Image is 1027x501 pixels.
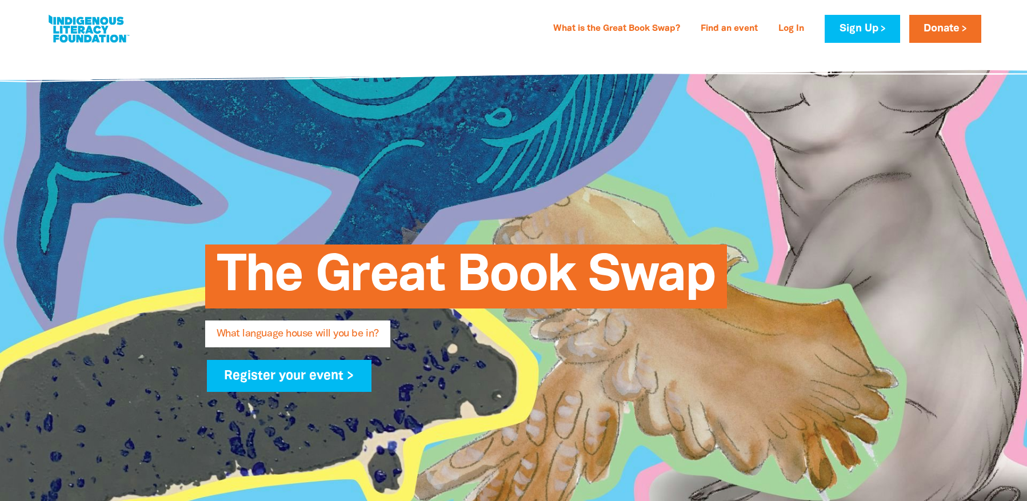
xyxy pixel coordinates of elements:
[217,253,716,308] span: The Great Book Swap
[546,20,687,38] a: What is the Great Book Swap?
[217,329,379,347] span: What language house will you be in?
[207,360,372,392] a: Register your event >
[694,20,765,38] a: Find an event
[909,15,981,43] a: Donate
[772,20,811,38] a: Log In
[825,15,900,43] a: Sign Up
